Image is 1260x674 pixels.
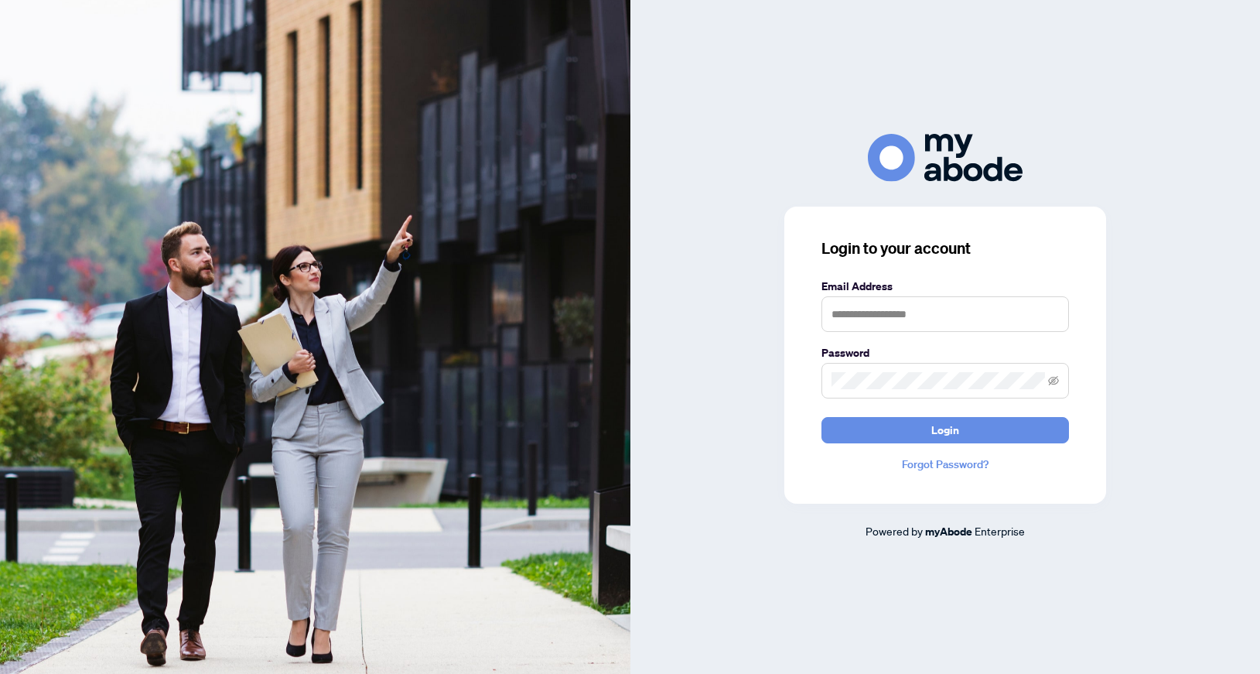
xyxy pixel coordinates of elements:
[925,523,972,540] a: myAbode
[821,238,1069,259] h3: Login to your account
[821,417,1069,443] button: Login
[975,524,1025,538] span: Enterprise
[821,456,1069,473] a: Forgot Password?
[821,344,1069,361] label: Password
[866,524,923,538] span: Powered by
[868,134,1023,181] img: ma-logo
[931,418,959,443] span: Login
[1048,375,1059,386] span: eye-invisible
[821,278,1069,295] label: Email Address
